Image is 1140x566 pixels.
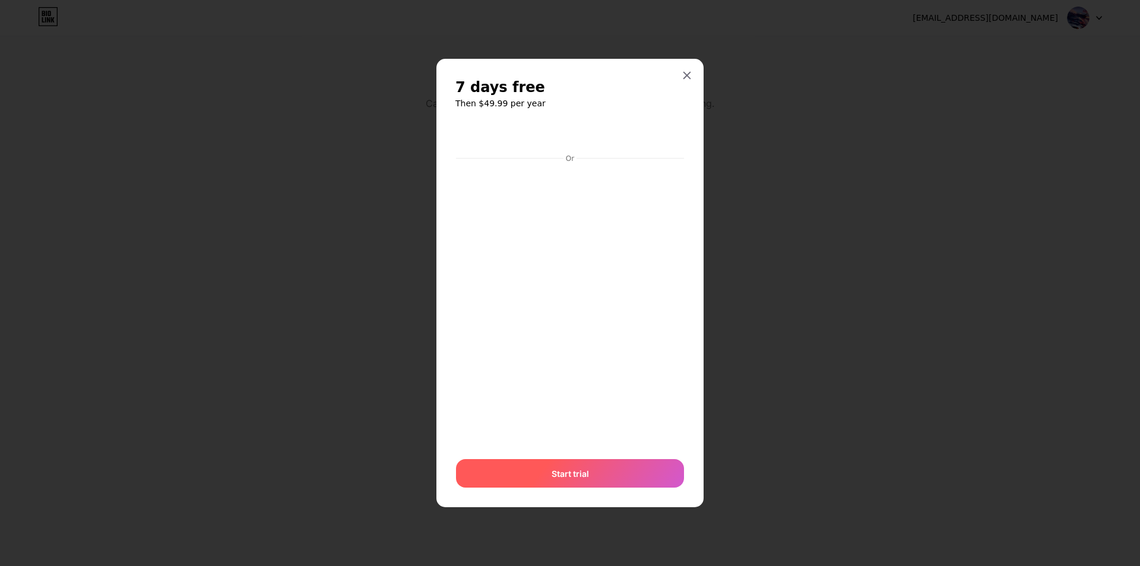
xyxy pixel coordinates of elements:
iframe: Secure payment button frame [456,122,684,150]
iframe: Secure payment input frame [454,165,686,447]
h6: Then $49.99 per year [455,97,685,109]
span: 7 days free [455,78,545,97]
div: Or [563,154,577,163]
span: Start trial [552,467,589,480]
